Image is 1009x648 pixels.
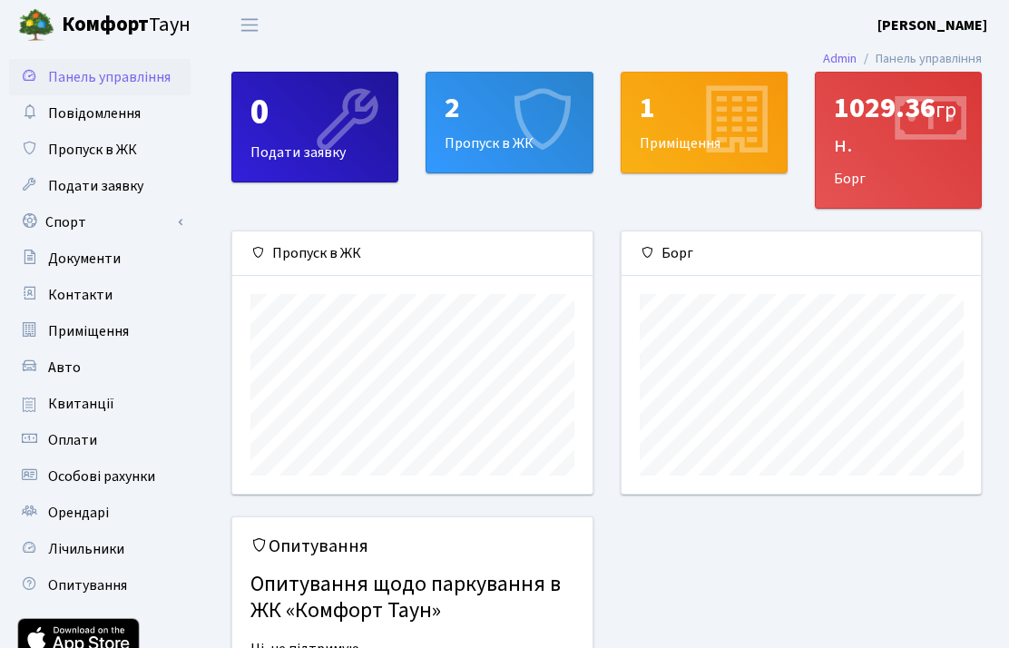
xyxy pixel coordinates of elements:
h5: Опитування [250,535,574,557]
button: Переключити навігацію [227,10,272,40]
span: Контакти [48,285,113,305]
li: Панель управління [857,49,982,69]
span: Лічильники [48,539,124,559]
a: Оплати [9,422,191,458]
a: 0Подати заявку [231,72,398,182]
a: Панель управління [9,59,191,95]
div: Борг [622,231,982,276]
span: Квитанції [48,394,114,414]
a: Спорт [9,204,191,241]
div: Подати заявку [232,73,397,182]
a: Особові рахунки [9,458,191,495]
a: Квитанції [9,386,191,422]
a: [PERSON_NAME] [877,15,987,36]
div: Пропуск в ЖК [232,231,593,276]
h4: Опитування щодо паркування в ЖК «Комфорт Таун» [250,565,574,632]
div: 1029.36 [834,91,963,161]
div: Пропуск в ЖК [426,73,592,172]
span: Особові рахунки [48,466,155,486]
b: Комфорт [62,10,149,39]
span: Панель управління [48,67,171,87]
a: Авто [9,349,191,386]
a: Пропуск в ЖК [9,132,191,168]
a: Приміщення [9,313,191,349]
a: Контакти [9,277,191,313]
img: logo.png [18,7,54,44]
a: Admin [823,49,857,68]
a: Подати заявку [9,168,191,204]
div: 0 [250,91,379,134]
span: Подати заявку [48,176,143,196]
div: Приміщення [622,73,787,172]
span: Опитування [48,575,127,595]
a: Лічильники [9,531,191,567]
a: 2Пропуск в ЖК [426,72,593,173]
div: Борг [816,73,981,208]
span: Пропуск в ЖК [48,140,137,160]
a: Опитування [9,567,191,604]
nav: breadcrumb [796,40,1009,78]
span: Таун [62,10,191,41]
span: Документи [48,249,121,269]
span: Оплати [48,430,97,450]
b: [PERSON_NAME] [877,15,987,35]
div: 2 [445,91,573,125]
a: 1Приміщення [621,72,788,173]
a: Документи [9,241,191,277]
a: Повідомлення [9,95,191,132]
span: Приміщення [48,321,129,341]
a: Орендарі [9,495,191,531]
div: 1 [640,91,769,125]
span: Повідомлення [48,103,141,123]
span: Авто [48,358,81,378]
span: Орендарі [48,503,109,523]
